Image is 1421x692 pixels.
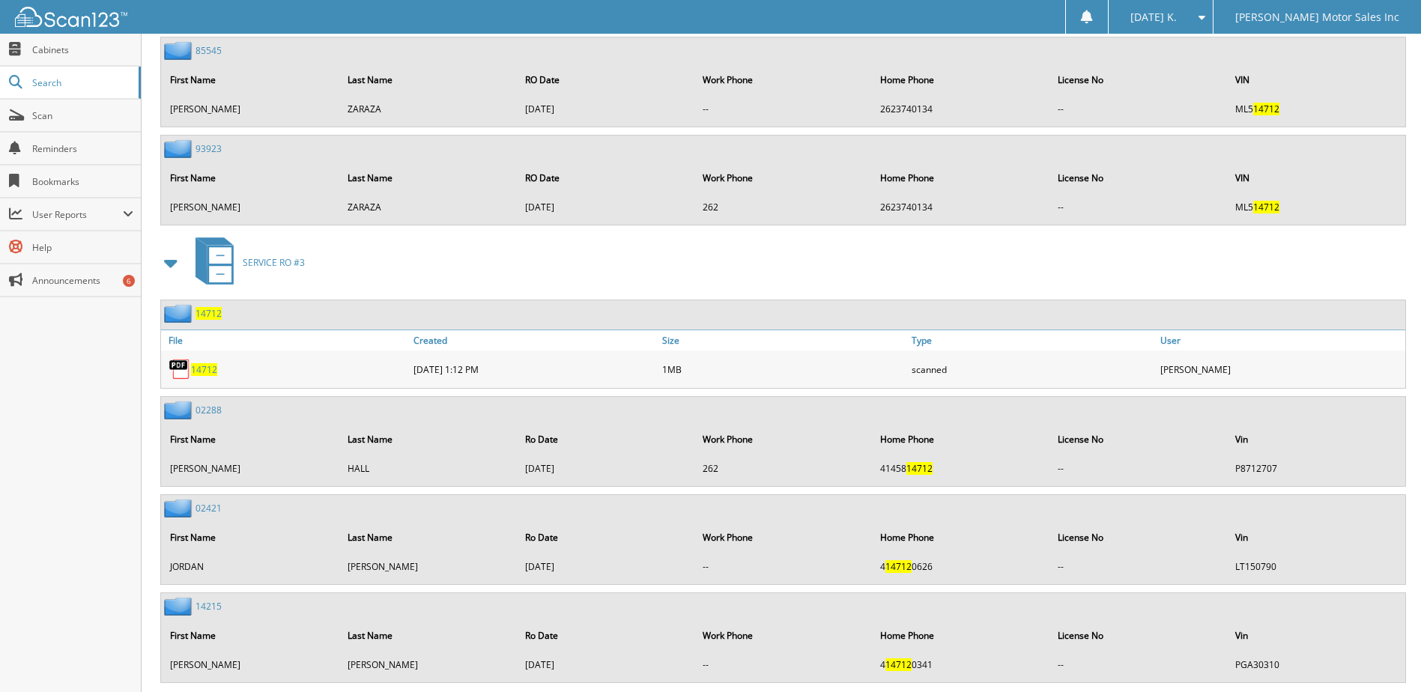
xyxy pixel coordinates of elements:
[518,97,694,121] td: [DATE]
[340,195,516,219] td: ZARAZA
[1228,424,1404,455] th: Vin
[695,195,871,219] td: 262
[1228,522,1404,553] th: Vin
[163,97,339,121] td: [PERSON_NAME]
[1050,554,1226,579] td: --
[161,330,410,350] a: File
[32,142,133,155] span: Reminders
[410,330,658,350] a: Created
[1228,97,1404,121] td: ML5
[908,354,1157,384] div: scanned
[885,560,912,573] span: 14712
[163,424,339,455] th: First Name
[1228,64,1404,95] th: VIN
[196,502,222,515] a: 02421
[163,456,339,481] td: [PERSON_NAME]
[32,43,133,56] span: Cabinets
[340,620,516,651] th: Last Name
[163,522,339,553] th: First Name
[196,600,222,613] a: 14215
[340,456,516,481] td: HALL
[906,462,933,475] span: 14712
[695,522,871,553] th: Work Phone
[196,307,222,320] a: 14712
[873,456,1049,481] td: 41458
[164,597,196,616] img: folder2.png
[873,163,1049,193] th: Home Phone
[32,208,123,221] span: User Reports
[169,358,191,380] img: PDF.png
[196,44,222,57] a: 85545
[658,354,907,384] div: 1MB
[164,41,196,60] img: folder2.png
[32,241,133,254] span: Help
[163,64,339,95] th: First Name
[1050,522,1226,553] th: License No
[187,233,305,292] a: SERVICE RO #3
[873,195,1049,219] td: 2623740134
[873,64,1049,95] th: Home Phone
[340,522,516,553] th: Last Name
[1253,103,1279,115] span: 14712
[410,354,658,384] div: [DATE] 1:12 PM
[243,256,305,269] span: SERVICE RO #3
[518,522,694,553] th: Ro Date
[164,304,196,323] img: folder2.png
[1050,424,1226,455] th: License No
[885,658,912,671] span: 14712
[1050,64,1226,95] th: License No
[164,499,196,518] img: folder2.png
[695,456,871,481] td: 262
[518,652,694,677] td: [DATE]
[695,64,871,95] th: Work Phone
[163,620,339,651] th: First Name
[518,456,694,481] td: [DATE]
[164,401,196,419] img: folder2.png
[32,175,133,188] span: Bookmarks
[908,330,1157,350] a: Type
[340,424,516,455] th: Last Name
[1228,163,1404,193] th: VIN
[695,97,871,121] td: --
[340,163,516,193] th: Last Name
[1050,97,1226,121] td: --
[1228,554,1404,579] td: LT150790
[1157,354,1405,384] div: [PERSON_NAME]
[1157,330,1405,350] a: User
[32,109,133,122] span: Scan
[196,142,222,155] a: 93923
[191,363,217,376] a: 14712
[1235,13,1399,22] span: [PERSON_NAME] Motor Sales Inc
[658,330,907,350] a: Size
[695,620,871,651] th: Work Phone
[873,652,1049,677] td: 4 0341
[1130,13,1177,22] span: [DATE] K.
[518,620,694,651] th: Ro Date
[1050,652,1226,677] td: --
[873,522,1049,553] th: Home Phone
[695,652,871,677] td: --
[518,163,694,193] th: RO Date
[1253,201,1279,213] span: 14712
[518,554,694,579] td: [DATE]
[1228,195,1404,219] td: ML5
[695,163,871,193] th: Work Phone
[1050,163,1226,193] th: License No
[1228,456,1404,481] td: P8712707
[695,424,871,455] th: Work Phone
[518,64,694,95] th: RO Date
[164,139,196,158] img: folder2.png
[1346,620,1421,692] iframe: Chat Widget
[1050,195,1226,219] td: --
[163,195,339,219] td: [PERSON_NAME]
[196,404,222,416] a: 02288
[518,424,694,455] th: Ro Date
[163,163,339,193] th: First Name
[32,76,131,89] span: Search
[163,554,339,579] td: JORDAN
[1228,620,1404,651] th: Vin
[340,97,516,121] td: ZARAZA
